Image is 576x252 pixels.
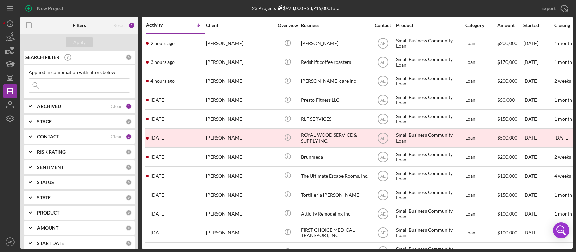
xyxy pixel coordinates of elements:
[128,22,135,29] div: 2
[206,110,273,128] div: [PERSON_NAME]
[523,110,554,128] div: [DATE]
[396,91,464,109] div: Small Business Community Loan
[554,116,572,122] time: 1 month
[37,149,66,155] b: RISK RATING
[497,173,517,179] span: $120,000
[37,195,51,200] b: STATE
[497,23,523,28] div: Amount
[380,60,385,65] text: AE
[150,41,175,46] time: 2025-10-06 17:51
[465,34,497,52] div: Loan
[541,2,556,15] div: Export
[111,104,122,109] div: Clear
[37,210,59,216] b: PRODUCT
[523,72,554,90] div: [DATE]
[465,23,497,28] div: Category
[37,180,54,185] b: STATUS
[497,97,515,103] span: $50,000
[380,193,385,197] text: AE
[113,23,125,28] div: Reset
[554,154,571,160] time: 2 weeks
[206,205,273,223] div: [PERSON_NAME]
[150,154,165,160] time: 2025-10-03 20:19
[150,116,165,122] time: 2025-10-04 16:45
[73,23,86,28] b: Filters
[29,70,130,75] div: Applied in combination with filters below
[301,186,368,204] div: Tortilleria [PERSON_NAME]
[301,34,368,52] div: [PERSON_NAME]
[150,59,175,65] time: 2025-10-06 16:26
[301,53,368,71] div: Redshift coffee roasters
[497,230,517,235] span: $100,000
[523,224,554,242] div: [DATE]
[396,72,464,90] div: Small Business Community Loan
[497,116,517,122] span: $150,000
[206,167,273,185] div: [PERSON_NAME]
[126,179,132,185] div: 0
[534,2,573,15] button: Export
[465,205,497,223] div: Loan
[465,129,497,147] div: Loan
[206,186,273,204] div: [PERSON_NAME]
[301,167,368,185] div: The Ultimate Escape Rooms, Inc.
[380,155,385,159] text: AE
[465,186,497,204] div: Loan
[206,23,273,28] div: Client
[554,211,572,217] time: 1 month
[497,78,517,84] span: $200,000
[497,59,517,65] span: $170,000
[8,240,12,244] text: AE
[523,148,554,166] div: [DATE]
[111,134,122,140] div: Clear
[465,167,497,185] div: Loan
[126,149,132,155] div: 0
[465,224,497,242] div: Loan
[150,135,165,141] time: 2025-10-03 22:12
[396,186,464,204] div: Small Business Community Loan
[126,240,132,246] div: 0
[554,192,572,198] time: 1 month
[396,110,464,128] div: Small Business Community Loan
[554,97,572,103] time: 1 month
[301,148,368,166] div: Brunmeda
[554,173,571,179] time: 4 weeks
[20,2,70,15] button: New Project
[380,231,385,235] text: AE
[465,53,497,71] div: Loan
[380,211,385,216] text: AE
[554,40,572,46] time: 1 month
[252,5,341,11] div: 23 Projects • $3,715,000 Total
[150,78,175,84] time: 2025-10-06 15:50
[396,205,464,223] div: Small Business Community Loan
[465,72,497,90] div: Loan
[37,134,59,140] b: CONTACT
[301,224,368,242] div: FIRST CHOICE MEDICAL TRANSPORT, INC
[206,91,273,109] div: [PERSON_NAME]
[497,40,517,46] span: $200,000
[523,91,554,109] div: [DATE]
[126,195,132,201] div: 0
[66,37,93,47] button: Apply
[523,167,554,185] div: [DATE]
[523,205,554,223] div: [DATE]
[150,97,165,103] time: 2025-10-05 05:06
[150,211,165,217] time: 2025-10-01 16:13
[126,225,132,231] div: 0
[206,34,273,52] div: [PERSON_NAME]
[465,91,497,109] div: Loan
[301,129,368,147] div: ROYAL WOOD SERVICE & SUPPLY INC.
[396,34,464,52] div: Small Business Community Loan
[126,164,132,170] div: 0
[37,119,52,124] b: STAGE
[301,23,368,28] div: Business
[497,154,517,160] span: $200,000
[301,205,368,223] div: Atticity Remodeling Inc
[206,148,273,166] div: [PERSON_NAME]
[523,129,554,147] div: [DATE]
[523,186,554,204] div: [DATE]
[37,241,64,246] b: START DATE
[380,41,385,46] text: AE
[396,167,464,185] div: Small Business Community Loan
[126,119,132,125] div: 0
[37,2,63,15] div: New Project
